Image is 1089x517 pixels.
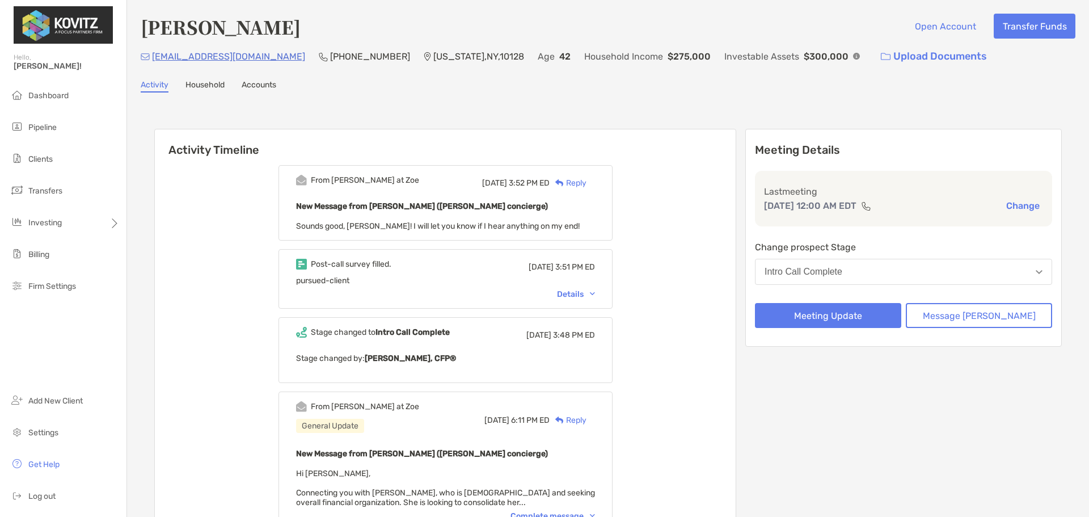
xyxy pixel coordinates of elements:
span: Firm Settings [28,281,76,291]
img: billing icon [10,247,24,260]
a: Household [185,80,225,93]
button: Intro Call Complete [755,259,1052,285]
img: transfers icon [10,183,24,197]
img: get-help icon [10,457,24,470]
img: settings icon [10,425,24,439]
span: 6:11 PM ED [511,415,550,425]
span: Investing [28,218,62,228]
img: Phone Icon [319,52,328,61]
p: Change prospect Stage [755,240,1052,254]
span: [DATE] [526,330,551,340]
p: [US_STATE] , NY , 10128 [433,49,524,64]
button: Change [1003,200,1043,212]
div: Reply [550,414,586,426]
p: Last meeting [764,184,1043,199]
span: [DATE] [484,415,509,425]
button: Meeting Update [755,303,901,328]
img: Email Icon [141,53,150,60]
img: Event icon [296,175,307,186]
img: firm-settings icon [10,279,24,292]
span: [DATE] [529,262,554,272]
b: [PERSON_NAME], CFP® [365,354,456,363]
img: Event icon [296,259,307,270]
span: Hi [PERSON_NAME], Connecting you with [PERSON_NAME], who is [DEMOGRAPHIC_DATA] and seeking overal... [296,469,595,507]
img: Info Icon [853,53,860,60]
img: dashboard icon [10,88,24,102]
span: Settings [28,428,58,438]
b: New Message from [PERSON_NAME] ([PERSON_NAME] concierge) [296,201,548,211]
img: Event icon [296,401,307,412]
img: communication type [861,201,871,211]
div: Post-call survey filled. [311,259,391,269]
span: Billing [28,250,49,259]
img: logout icon [10,489,24,502]
span: Log out [28,491,56,501]
p: Age [538,49,555,64]
a: Activity [141,80,168,93]
a: Accounts [242,80,276,93]
div: Reply [550,177,586,189]
p: [PHONE_NUMBER] [330,49,410,64]
img: Reply icon [555,179,564,187]
div: General Update [296,419,364,433]
img: clients icon [10,152,24,165]
img: Location Icon [424,52,431,61]
div: Intro Call Complete [765,267,842,277]
button: Transfer Funds [994,14,1075,39]
span: Dashboard [28,91,69,100]
span: Transfers [28,186,62,196]
img: pipeline icon [10,120,24,133]
img: investing icon [10,215,24,229]
img: Chevron icon [590,292,595,296]
p: 42 [559,49,571,64]
a: Upload Documents [873,44,994,69]
div: Stage changed to [311,327,450,337]
div: Details [557,289,595,299]
div: From [PERSON_NAME] at Zoe [311,175,419,185]
span: Sounds good, [PERSON_NAME]! I will let you know if I hear anything on my end! [296,221,580,231]
p: Household Income [584,49,663,64]
button: Message [PERSON_NAME] [906,303,1052,328]
span: 3:48 PM ED [553,330,595,340]
button: Open Account [906,14,985,39]
span: pursued-client [296,276,349,285]
h6: Activity Timeline [155,129,736,157]
p: Investable Assets [724,49,799,64]
img: Reply icon [555,417,564,424]
p: $275,000 [668,49,711,64]
p: Meeting Details [755,143,1052,157]
div: From [PERSON_NAME] at Zoe [311,402,419,411]
span: Get Help [28,460,60,469]
span: [PERSON_NAME]! [14,61,120,71]
img: Zoe Logo [14,5,113,45]
img: Event icon [296,327,307,338]
h4: [PERSON_NAME] [141,14,301,40]
img: Open dropdown arrow [1036,270,1042,274]
p: $300,000 [804,49,849,64]
img: button icon [881,53,890,61]
img: add_new_client icon [10,393,24,407]
p: Stage changed by: [296,351,595,365]
span: Clients [28,154,53,164]
b: Intro Call Complete [375,327,450,337]
span: 3:52 PM ED [509,178,550,188]
span: Pipeline [28,123,57,132]
span: 3:51 PM ED [555,262,595,272]
span: Add New Client [28,396,83,406]
p: [EMAIL_ADDRESS][DOMAIN_NAME] [152,49,305,64]
b: New Message from [PERSON_NAME] ([PERSON_NAME] concierge) [296,449,548,459]
p: [DATE] 12:00 AM EDT [764,199,856,213]
span: [DATE] [482,178,507,188]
